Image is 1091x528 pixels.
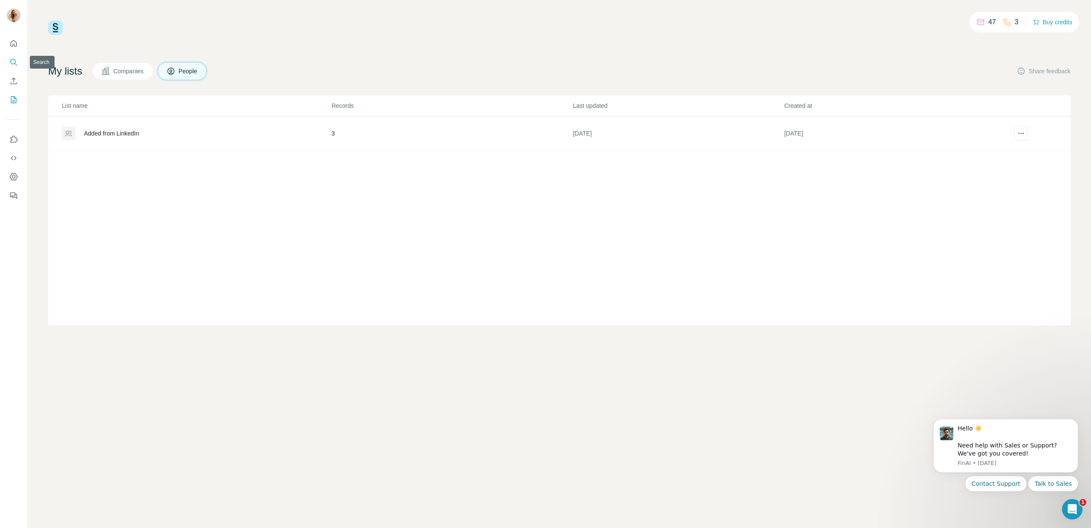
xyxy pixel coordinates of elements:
img: Avatar [7,9,20,22]
p: Created at [784,101,995,110]
button: Quick start [7,36,20,51]
span: People [179,67,198,75]
div: Added from LinkedIn [84,129,139,138]
span: 1 [1079,499,1086,506]
td: 3 [331,116,573,151]
button: Buy credits [1033,16,1072,28]
button: Share feedback [1017,67,1071,75]
button: Feedback [7,188,20,203]
p: Last updated [573,101,783,110]
p: List name [62,101,331,110]
iframe: Intercom notifications message [921,408,1091,524]
button: Use Surfe API [7,150,20,166]
button: Enrich CSV [7,73,20,89]
p: 47 [988,17,996,27]
p: Records [332,101,572,110]
h4: My lists [48,64,82,78]
button: actions [1014,127,1028,140]
td: [DATE] [784,116,995,151]
img: Surfe Logo [48,20,63,35]
iframe: Intercom live chat [1062,499,1082,519]
span: Companies [113,67,144,75]
button: Dashboard [7,169,20,185]
button: Use Surfe on LinkedIn [7,132,20,147]
button: Search [7,55,20,70]
p: 3 [1015,17,1019,27]
button: My lists [7,92,20,107]
td: [DATE] [572,116,784,151]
